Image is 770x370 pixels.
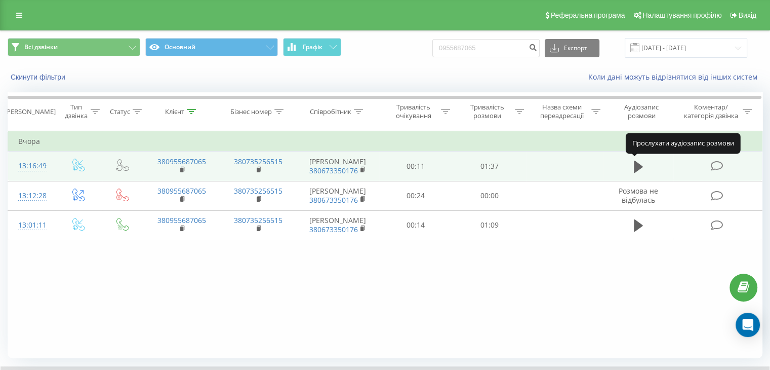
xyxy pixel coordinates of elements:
[612,103,671,120] div: Аудіозапис розмови
[545,39,599,57] button: Експорт
[309,166,358,175] a: 380673350176
[297,210,379,240] td: [PERSON_NAME]
[110,107,130,116] div: Статус
[18,215,45,235] div: 13:01:11
[681,103,740,120] div: Коментар/категорія дзвінка
[8,72,70,82] button: Скинути фільтри
[157,186,206,196] a: 380955687065
[165,107,184,116] div: Клієнт
[303,44,322,51] span: Графік
[5,107,56,116] div: [PERSON_NAME]
[453,181,526,210] td: 00:00
[309,195,358,205] a: 380673350176
[24,43,58,51] span: Всі дзвінки
[379,181,453,210] td: 00:24
[619,186,658,205] span: Розмова не відбулась
[453,210,526,240] td: 01:09
[283,38,341,56] button: Графік
[234,157,282,166] a: 380735256515
[551,11,625,19] span: Реферальна програма
[157,215,206,225] a: 380955687065
[739,11,756,19] span: Вихід
[588,72,762,82] a: Коли дані можуть відрізнятися вiд інших систем
[736,313,760,337] div: Open Intercom Messenger
[462,103,512,120] div: Тривалість розмови
[626,133,741,154] div: Прослухати аудіозапис розмови
[8,38,140,56] button: Всі дзвінки
[453,152,526,181] td: 01:37
[8,131,762,152] td: Вчора
[310,107,351,116] div: Співробітник
[234,186,282,196] a: 380735256515
[230,107,272,116] div: Бізнес номер
[379,210,453,240] td: 00:14
[536,103,589,120] div: Назва схеми переадресації
[309,225,358,234] a: 380673350176
[145,38,278,56] button: Основний
[432,39,540,57] input: Пошук за номером
[157,157,206,166] a: 380955687065
[388,103,439,120] div: Тривалість очікування
[234,215,282,225] a: 380735256515
[64,103,88,120] div: Тип дзвінка
[18,156,45,176] div: 13:16:49
[297,181,379,210] td: [PERSON_NAME]
[18,186,45,206] div: 13:12:28
[642,11,721,19] span: Налаштування профілю
[297,152,379,181] td: [PERSON_NAME]
[379,152,453,181] td: 00:11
